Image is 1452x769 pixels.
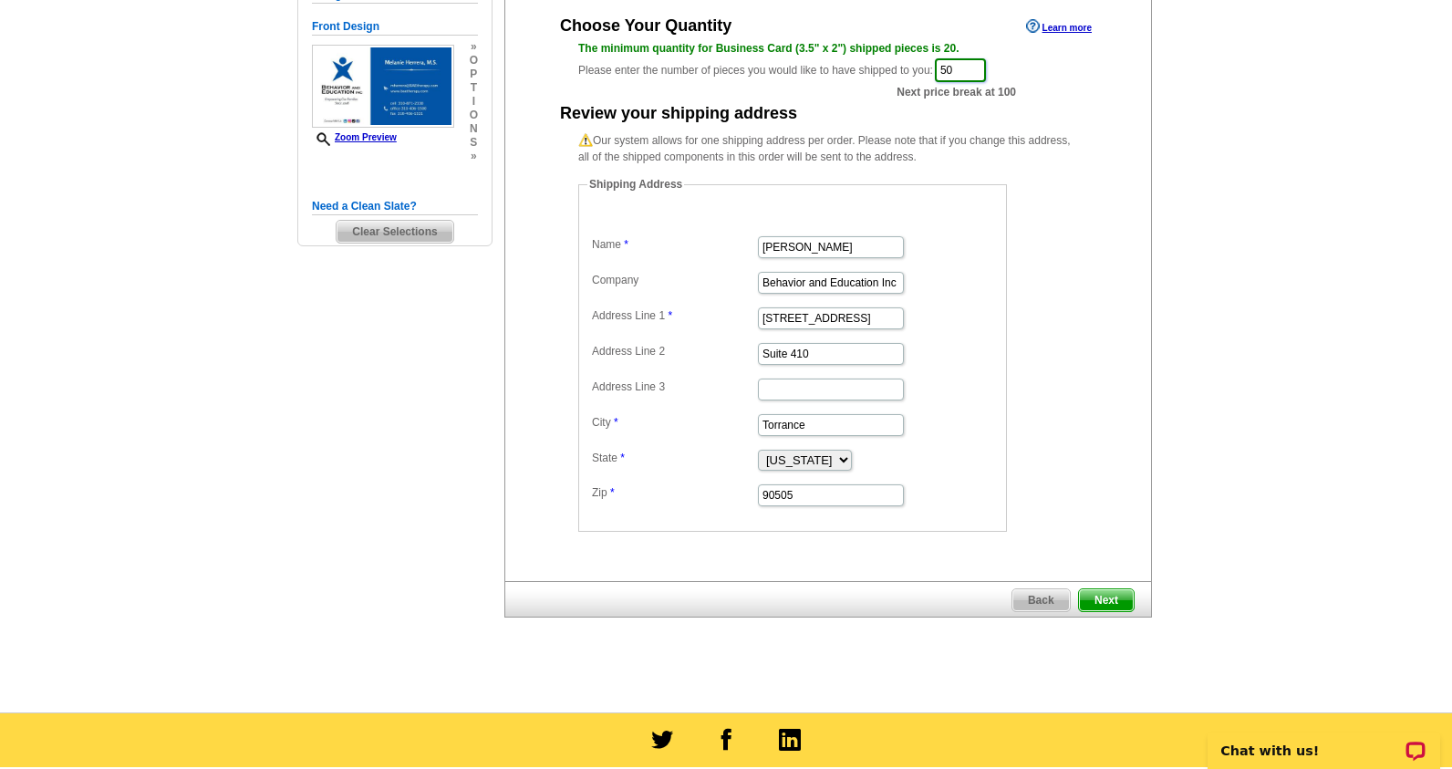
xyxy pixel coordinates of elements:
[578,40,1078,84] div: Please enter the number of pieces you would like to have shipped to you:
[578,40,1078,57] div: The minimum quantity for Business Card (3.5" x 2") shipped pieces is 20.
[587,176,684,192] legend: Shipping Address
[470,109,478,122] span: o
[1026,19,1092,34] a: Learn more
[1012,589,1070,611] span: Back
[592,414,756,431] label: City
[337,221,452,243] span: Clear Selections
[592,379,756,395] label: Address Line 3
[312,132,397,142] a: Zoom Preview
[470,95,478,109] span: i
[312,45,454,129] img: small-thumb.jpg
[470,122,478,136] span: n
[592,236,756,253] label: Name
[470,81,478,95] span: t
[470,40,478,54] span: »
[592,484,756,501] label: Zip
[592,307,756,324] label: Address Line 1
[560,105,797,121] div: Review your shipping address
[897,84,1016,100] span: Next price break at 100
[592,343,756,359] label: Address Line 2
[1079,589,1134,611] span: Next
[470,54,478,68] span: o
[578,133,593,148] img: warning.png
[578,132,1078,165] p: Our system allows for one shipping address per order. Please note that if you change this address...
[592,272,756,288] label: Company
[470,136,478,150] span: s
[560,17,731,34] div: Choose Your Quantity
[1196,712,1452,769] iframe: LiveChat chat widget
[312,18,478,36] h5: Front Design
[470,68,478,81] span: p
[592,450,756,466] label: State
[1011,588,1071,612] a: Back
[470,150,478,163] span: »
[312,198,478,215] h5: Need a Clean Slate?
